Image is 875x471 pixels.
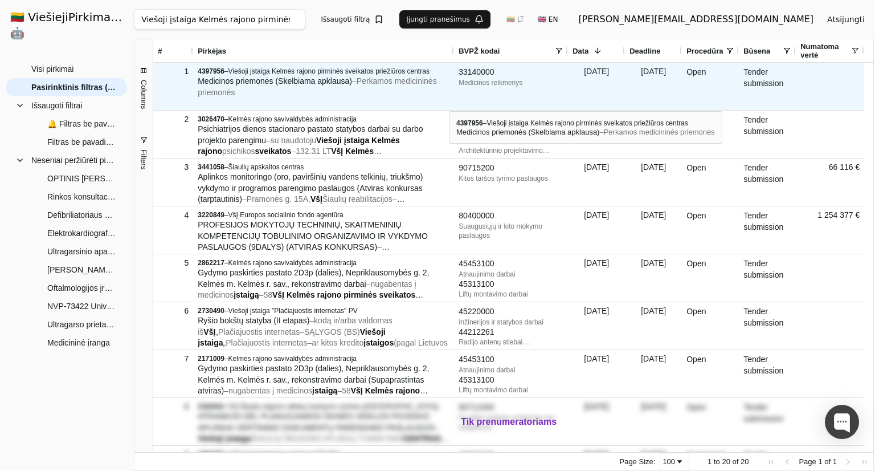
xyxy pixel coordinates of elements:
span: Būsena [743,47,770,55]
div: [DATE] [568,206,625,254]
strong: .AI [114,10,132,24]
div: Open [682,398,739,445]
span: BVPŽ kodai [459,47,500,55]
span: rajono [198,147,222,156]
span: Kelmės [287,290,315,299]
span: Aplinkos monitoringo (oro, paviršinių vandens telkinių, triukšmo) vykdymo ir programos parengimo ... [198,172,423,204]
div: – [198,163,449,172]
span: 3220849 [198,211,224,219]
span: Oftalmologijos įranga (Fakoemulsifikatorius, Retinografas, Tonometras) [47,279,116,297]
span: Viešoji [198,434,223,443]
div: Open [682,111,739,158]
div: Tender submission [739,398,796,445]
span: įstaigą [234,290,259,299]
span: of [733,457,739,466]
div: – [198,354,449,363]
div: Tender submission [739,159,796,206]
span: Elektrokardiografas (skelbiama apklausa) [47,225,116,242]
div: 71220000 [459,135,563,147]
div: [DATE] [568,398,625,445]
span: Psichiatrijos dienos stacionaro pastato statybos darbai su darbo projekto parengimu [198,124,423,145]
div: 8 [158,399,189,415]
span: įstaigą [312,386,337,395]
div: [DATE] [568,159,625,206]
span: 20 [722,457,730,466]
span: – Perkamos medicininės priemonės [198,76,436,97]
span: Defibriliatoriaus pirkimas [47,206,116,224]
span: Kelmės rajono savivaldybės administracija [228,259,357,267]
div: – [198,210,449,220]
span: pirminės [344,290,377,299]
div: Open [682,302,739,350]
span: įstaiga [344,136,369,145]
div: Liftų montavimo darbai [459,290,563,299]
div: [DATE] [625,159,682,206]
div: [DATE] [568,111,625,158]
div: 45313100 [459,279,563,290]
span: 132.31 LT [296,147,331,156]
span: 🔔 Filtras be pavadinimo [47,115,116,132]
span: VšĮ [310,194,322,204]
button: Atsijungti [818,9,874,30]
span: VšĮ [272,290,284,299]
span: of [824,457,831,466]
div: 44212261 [459,327,563,338]
div: Medicinos reikmenys [459,78,563,87]
span: Kelmės [371,136,400,145]
span: VšĮ [331,147,343,156]
div: – [198,450,449,459]
span: 1 [833,457,837,466]
div: [DATE] [625,63,682,110]
span: Viešoji įstaiga "Plačiajuostis internetas" PV [228,307,358,315]
div: Open [682,254,739,302]
div: 33140000 [459,67,563,78]
div: Next Page [844,457,853,466]
div: 90715200 [459,163,563,174]
span: Išsaugoti filtrai [31,97,82,114]
div: 71320000 [459,347,563,358]
div: 1 [158,63,189,80]
div: Tender submission [739,254,796,302]
div: [DATE] [568,254,625,302]
span: psichikos [222,147,255,156]
div: Radijo antenų stiebai [459,338,563,347]
div: Atnaujinimo darbai [459,270,563,279]
div: 45210000 [459,115,563,126]
span: 2730490 [198,307,224,315]
span: – – – – – – [198,386,428,451]
div: Kitos taršos tyrimo paslaugos [459,174,563,183]
div: Page Size: [620,457,656,466]
span: 2162641 [198,403,224,411]
span: 2171009 [198,355,224,363]
div: Tender submission [739,111,796,158]
div: 1 254 377 € [796,206,864,254]
span: Pramonės g. 15A, [247,194,310,204]
div: – [198,402,449,411]
div: [DATE] [625,111,682,158]
div: 5 [158,255,189,271]
span: 4397956 [198,67,224,75]
span: – – – [198,194,440,226]
span: 2862217 [198,259,224,267]
div: 90711000 [459,402,563,413]
span: Visi pirkimai [31,60,73,78]
span: Ultragarsinio aparto daviklio pirkimas, supaprastintas pirkimas [47,243,116,260]
button: Išsaugoti filtrą [314,10,391,29]
span: įstaiga [226,434,251,443]
span: „Plačiajuostis internetas [215,327,300,336]
div: 80400000 [459,210,563,222]
div: [DATE] [568,302,625,350]
span: Data [573,47,588,55]
span: Deadline [629,47,660,55]
div: [DATE] [625,254,682,302]
span: sveikatos [379,290,424,299]
div: – [198,306,449,315]
div: 45234100 [459,450,563,461]
span: Ryšio bokštų statyba (II etapas) [198,316,309,325]
span: 3441058 [198,163,224,171]
span: Viešoji [316,136,342,145]
span: rajono [317,290,342,299]
div: First Page [767,457,776,466]
span: ŠIAULIŲ REGIONO ATLIEKŲ TVARKYMO [251,434,402,443]
span: Filtras be pavadinimo [47,133,116,151]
